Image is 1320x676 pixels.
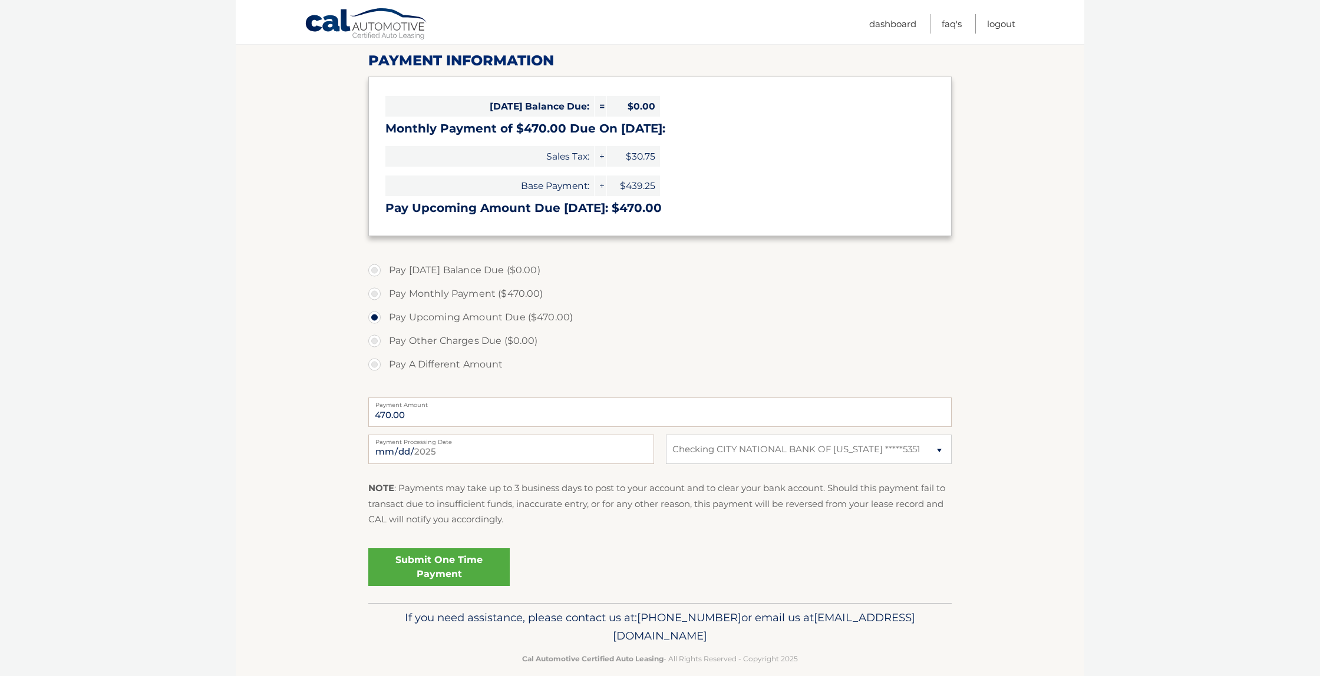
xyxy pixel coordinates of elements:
h2: Payment Information [368,52,952,69]
span: $30.75 [607,146,660,167]
input: Payment Amount [368,397,952,427]
span: $439.25 [607,175,660,196]
a: Dashboard [869,14,916,34]
span: Base Payment: [385,175,594,196]
span: + [595,175,606,196]
p: If you need assistance, please contact us at: or email us at [376,608,944,646]
strong: NOTE [368,482,394,493]
h3: Monthly Payment of $470.00 Due On [DATE]: [385,121,935,136]
a: Logout [987,14,1015,34]
span: [PHONE_NUMBER] [637,611,741,624]
span: $0.00 [607,96,660,117]
label: Pay A Different Amount [368,353,952,376]
strong: Cal Automotive Certified Auto Leasing [522,654,664,663]
label: Pay Upcoming Amount Due ($470.00) [368,306,952,329]
label: Payment Amount [368,397,952,407]
label: Payment Processing Date [368,435,654,444]
a: Cal Automotive [305,8,428,42]
span: [DATE] Balance Due: [385,96,594,117]
label: Pay Monthly Payment ($470.00) [368,282,952,306]
p: - All Rights Reserved - Copyright 2025 [376,652,944,665]
h3: Pay Upcoming Amount Due [DATE]: $470.00 [385,201,935,216]
span: Sales Tax: [385,146,594,167]
span: = [595,96,606,117]
a: Submit One Time Payment [368,548,510,586]
a: FAQ's [942,14,962,34]
p: : Payments may take up to 3 business days to post to your account and to clear your bank account.... [368,481,952,527]
span: + [595,146,606,167]
input: Payment Date [368,435,654,464]
label: Pay [DATE] Balance Due ($0.00) [368,259,952,282]
label: Pay Other Charges Due ($0.00) [368,329,952,353]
